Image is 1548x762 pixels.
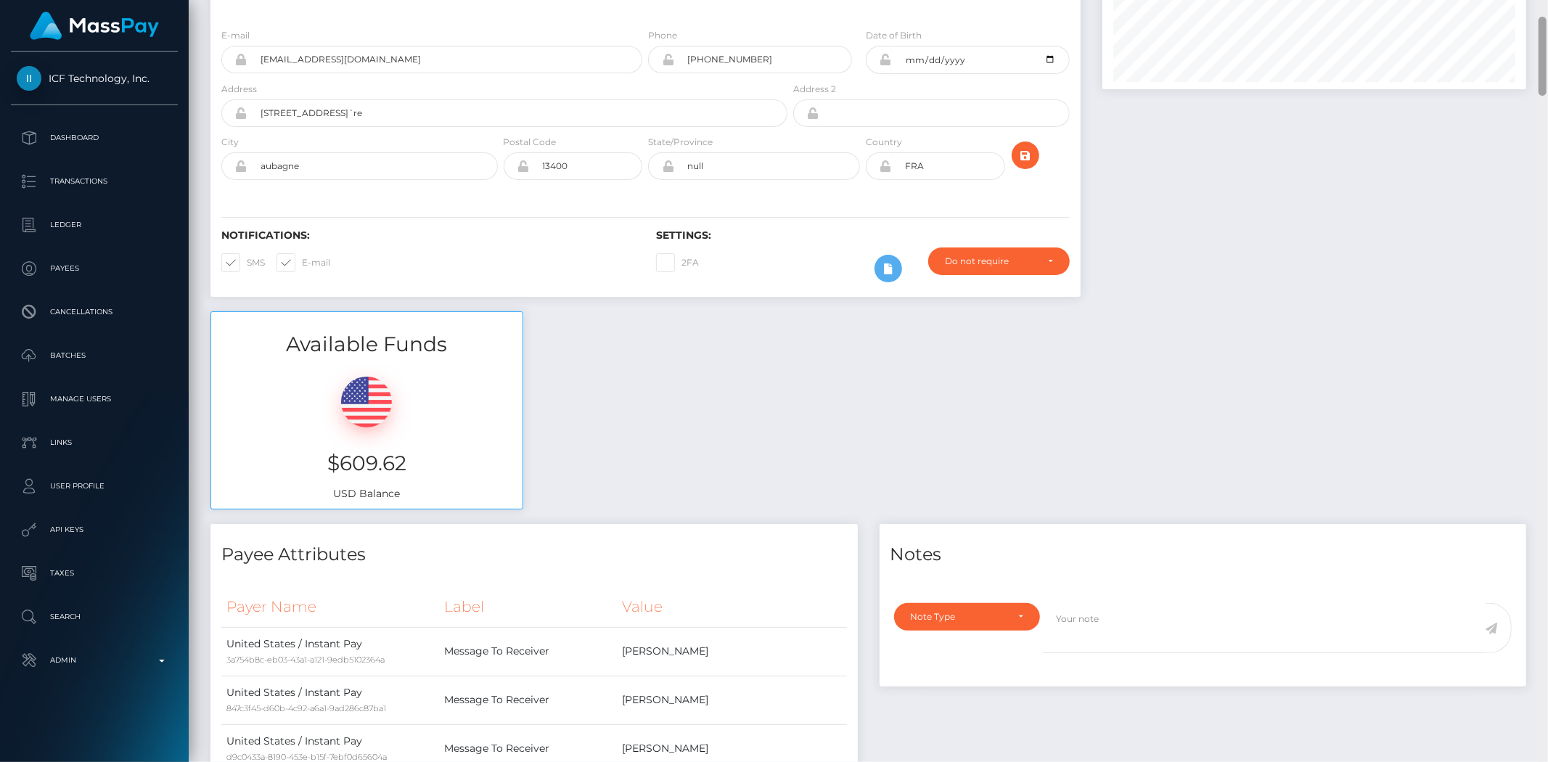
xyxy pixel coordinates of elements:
td: [PERSON_NAME] [617,627,847,676]
a: Taxes [11,555,178,591]
p: Admin [17,650,172,671]
h4: Payee Attributes [221,542,847,568]
p: API Keys [17,519,172,541]
p: Taxes [17,562,172,584]
p: Manage Users [17,388,172,410]
img: MassPay Logo [30,12,159,40]
td: United States / Instant Pay [221,627,439,676]
a: Search [11,599,178,635]
a: Transactions [11,163,178,200]
button: Note Type [894,603,1040,631]
p: Dashboard [17,127,172,149]
small: 847c3f45-d60b-4c92-a6a1-9ad286c87ba1 [226,703,386,713]
a: API Keys [11,512,178,548]
div: Do not require [945,255,1036,267]
h4: Notes [890,542,1516,568]
label: State/Province [648,136,713,149]
a: Ledger [11,207,178,243]
label: SMS [221,253,265,272]
td: United States / Instant Pay [221,676,439,724]
p: Batches [17,345,172,366]
a: Batches [11,337,178,374]
small: 3a754b8c-eb03-43a1-a121-9edb5102364a [226,655,385,665]
a: Dashboard [11,120,178,156]
h6: Settings: [656,229,1069,242]
span: ICF Technology, Inc. [11,72,178,85]
a: Cancellations [11,294,178,330]
th: Payer Name [221,587,439,627]
p: User Profile [17,475,172,497]
button: Do not require [928,247,1070,275]
p: Ledger [17,214,172,236]
label: E-mail [277,253,330,272]
div: Note Type [911,611,1007,623]
small: d9c0433a-8190-453e-b15f-7ebf0d65604a [226,752,387,762]
label: Address [221,83,257,96]
a: Manage Users [11,381,178,417]
div: USD Balance [211,359,523,509]
label: Date of Birth [866,29,922,42]
td: Message To Receiver [439,627,617,676]
img: USD.png [341,377,392,427]
label: Country [866,136,902,149]
p: Links [17,432,172,454]
a: Payees [11,250,178,287]
label: City [221,136,239,149]
th: Value [617,587,847,627]
label: E-mail [221,29,250,42]
h6: Notifications: [221,229,634,242]
label: Postal Code [504,136,557,149]
p: Search [17,606,172,628]
a: Links [11,425,178,461]
h3: $609.62 [222,449,512,478]
label: Phone [648,29,677,42]
p: Payees [17,258,172,279]
a: Admin [11,642,178,679]
label: 2FA [656,253,699,272]
a: User Profile [11,468,178,504]
p: Cancellations [17,301,172,323]
img: ICF Technology, Inc. [17,66,41,91]
th: Label [439,587,617,627]
h3: Available Funds [211,330,523,359]
td: [PERSON_NAME] [617,676,847,724]
td: Message To Receiver [439,676,617,724]
label: Address 2 [793,83,836,96]
p: Transactions [17,171,172,192]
